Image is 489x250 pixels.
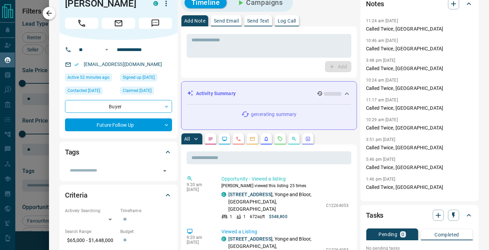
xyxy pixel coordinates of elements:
[221,175,349,183] p: Opportunity - Viewed a listing
[65,147,79,158] h2: Tags
[222,136,227,142] svg: Lead Browsing Activity
[102,18,135,29] span: Email
[326,202,349,209] p: C12264053
[67,87,100,94] span: Contacted [DATE]
[65,100,172,113] div: Buyer
[228,192,272,197] a: [STREET_ADDRESS]
[139,18,172,29] span: Message
[291,136,297,142] svg: Opportunities
[366,65,473,72] p: Called Twice, [GEOGRAPHIC_DATA]
[120,87,172,97] div: Thu Jun 19 2025
[187,182,211,187] p: 9:20 am
[366,18,398,23] p: 11:24 am [DATE]
[243,214,246,220] p: 1
[214,18,239,23] p: Send Email
[401,232,404,237] p: 0
[366,177,396,182] p: 1:46 pm [DATE]
[366,58,396,63] p: 3:48 pm [DATE]
[65,118,172,131] div: Future Follow Up
[120,74,172,83] div: Thu Jun 19 2025
[187,87,351,100] div: Activity Summary
[221,236,226,241] div: condos.ca
[74,62,79,67] svg: Email Verified
[196,90,236,97] p: Activity Summary
[366,197,398,201] p: 12:08 pm [DATE]
[221,228,349,235] p: Viewed a Listing
[366,137,396,142] p: 3:51 pm [DATE]
[236,136,241,142] svg: Calls
[305,136,311,142] svg: Agent Actions
[67,74,109,81] span: Active 52 minutes ago
[366,210,383,221] h2: Tasks
[84,61,162,67] a: [EMAIL_ADDRESS][DOMAIN_NAME]
[251,111,296,118] p: generating summary
[366,184,473,191] p: Called Twice, [GEOGRAPHIC_DATA]
[187,240,211,245] p: [DATE]
[263,136,269,142] svg: Listing Alerts
[65,235,117,246] p: $65,000 - $1,448,000
[230,214,232,220] p: 1
[366,124,473,132] p: Called Twice, [GEOGRAPHIC_DATA]
[366,117,398,122] p: 10:29 am [DATE]
[366,144,473,151] p: Called Twice, [GEOGRAPHIC_DATA]
[65,87,117,97] div: Thu Jun 19 2025
[65,18,98,29] span: Call
[103,45,111,54] button: Open
[250,136,255,142] svg: Emails
[160,166,170,176] button: Open
[366,105,473,112] p: Called Twice, [GEOGRAPHIC_DATA]
[221,183,349,189] p: [PERSON_NAME] viewed this listing 25 times
[366,78,398,83] p: 10:24 am [DATE]
[378,232,397,237] p: Pending
[366,98,398,102] p: 11:17 am [DATE]
[65,74,117,83] div: Sun Sep 14 2025
[153,1,158,6] div: condos.ca
[366,38,398,43] p: 10:46 am [DATE]
[269,214,287,220] p: $548,800
[65,187,172,203] div: Criteria
[366,25,473,33] p: Called Twice, [GEOGRAPHIC_DATA]
[366,207,473,224] div: Tasks
[123,74,155,81] span: Signed up [DATE]
[434,232,459,237] p: Completed
[366,157,396,162] p: 5:46 pm [DATE]
[366,164,473,171] p: Called Twice, [GEOGRAPHIC_DATA]
[221,192,226,197] div: condos.ca
[65,190,88,201] h2: Criteria
[184,136,190,141] p: All
[208,136,213,142] svg: Notes
[228,191,323,213] p: , Yonge and Bloor, [GEOGRAPHIC_DATA], [GEOGRAPHIC_DATA]
[187,187,211,192] p: [DATE]
[228,236,272,242] a: [STREET_ADDRESS]
[277,136,283,142] svg: Requests
[123,87,152,94] span: Claimed [DATE]
[250,214,265,220] p: 672 sqft
[120,208,172,214] p: Timeframe:
[278,18,296,23] p: Log Call
[247,18,269,23] p: Send Text
[120,228,172,235] p: Budget:
[184,18,205,23] p: Add Note
[366,45,473,52] p: Called Twice, [GEOGRAPHIC_DATA]
[65,228,117,235] p: Search Range:
[187,235,211,240] p: 9:20 am
[65,144,172,160] div: Tags
[65,208,117,214] p: Actively Searching:
[366,85,473,92] p: Called Twice, [GEOGRAPHIC_DATA]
